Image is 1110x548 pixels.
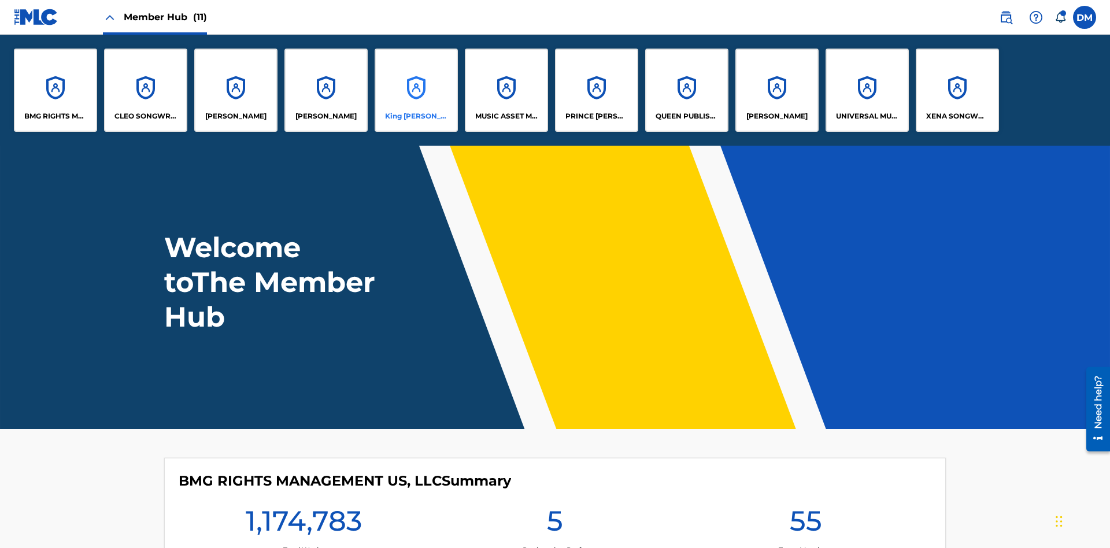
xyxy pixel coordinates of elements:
img: help [1029,10,1043,24]
div: Help [1024,6,1048,29]
p: ELVIS COSTELLO [205,111,267,121]
a: Accounts[PERSON_NAME] [194,49,277,132]
a: AccountsCLEO SONGWRITER [104,49,187,132]
a: Accounts[PERSON_NAME] [284,49,368,132]
a: AccountsXENA SONGWRITER [916,49,999,132]
p: QUEEN PUBLISHA [656,111,719,121]
img: search [999,10,1013,24]
h4: BMG RIGHTS MANAGEMENT US, LLC [179,472,511,490]
a: AccountsPRINCE [PERSON_NAME] [555,49,638,132]
p: PRINCE MCTESTERSON [565,111,628,121]
p: EYAMA MCSINGER [295,111,357,121]
a: Accounts[PERSON_NAME] [735,49,819,132]
h1: Welcome to The Member Hub [164,230,380,334]
h1: 55 [790,503,822,545]
iframe: Resource Center [1078,362,1110,457]
a: AccountsKing [PERSON_NAME] [375,49,458,132]
a: AccountsBMG RIGHTS MANAGEMENT US, LLC [14,49,97,132]
p: CLEO SONGWRITER [114,111,177,121]
a: Public Search [994,6,1017,29]
p: MUSIC ASSET MANAGEMENT (MAM) [475,111,538,121]
iframe: Chat Widget [1052,493,1110,548]
p: XENA SONGWRITER [926,111,989,121]
a: AccountsQUEEN PUBLISHA [645,49,728,132]
span: Member Hub [124,10,207,24]
h1: 5 [547,503,563,545]
h1: 1,174,783 [246,503,362,545]
a: AccountsUNIVERSAL MUSIC PUB GROUP [826,49,909,132]
span: (11) [193,12,207,23]
a: AccountsMUSIC ASSET MANAGEMENT (MAM) [465,49,548,132]
p: King McTesterson [385,111,448,121]
div: User Menu [1073,6,1096,29]
p: RONALD MCTESTERSON [746,111,808,121]
p: BMG RIGHTS MANAGEMENT US, LLC [24,111,87,121]
p: UNIVERSAL MUSIC PUB GROUP [836,111,899,121]
img: MLC Logo [14,9,58,25]
div: Drag [1056,504,1063,539]
img: Close [103,10,117,24]
div: Notifications [1054,12,1066,23]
